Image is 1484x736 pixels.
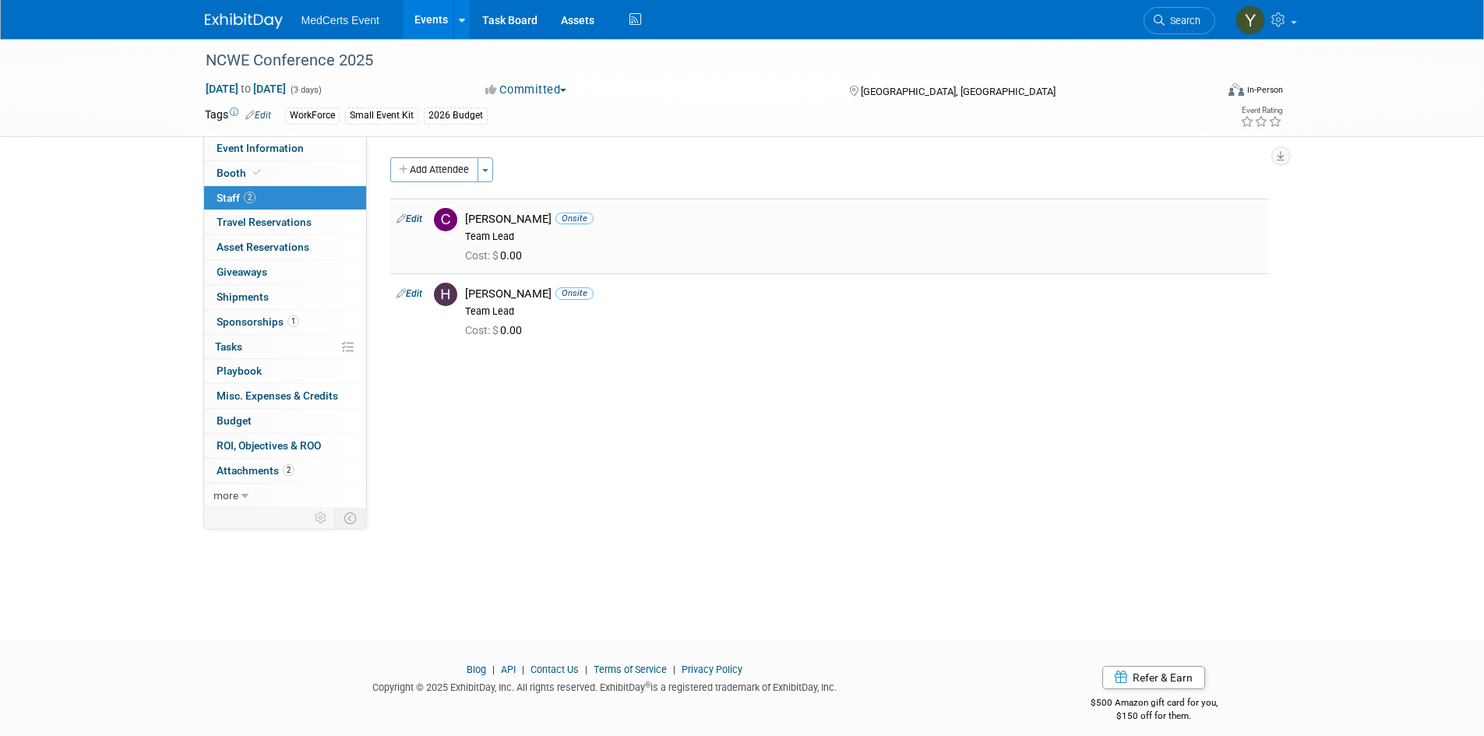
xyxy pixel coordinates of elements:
span: Booth [217,167,264,179]
span: Playbook [217,364,262,377]
span: Onsite [555,213,594,224]
span: 0.00 [465,324,528,336]
span: | [669,664,679,675]
img: H.jpg [434,283,457,306]
span: [DATE] [DATE] [205,82,287,96]
td: Tags [205,107,271,125]
a: Event Information [204,136,366,160]
i: Booth reservation complete [253,168,261,177]
a: Tasks [204,335,366,359]
div: Small Event Kit [345,107,418,124]
a: Blog [467,664,486,675]
a: Search [1144,7,1215,34]
span: | [488,664,499,675]
span: Giveaways [217,266,267,278]
img: Yenexis Quintana [1235,5,1265,35]
span: Onsite [555,287,594,299]
span: MedCerts Event [301,14,379,26]
span: (3 days) [289,85,322,95]
span: Cost: $ [465,249,500,262]
span: more [213,489,238,502]
span: 2 [244,192,256,203]
div: In-Person [1246,84,1283,96]
div: [PERSON_NAME] [465,212,1262,227]
img: C.jpg [434,208,457,231]
a: ROI, Objectives & ROO [204,434,366,458]
span: | [581,664,591,675]
div: Event Format [1123,81,1284,104]
img: Format-Inperson.png [1228,83,1244,96]
span: Misc. Expenses & Credits [217,389,338,402]
span: Attachments [217,464,294,477]
span: ROI, Objectives & ROO [217,439,321,452]
a: Edit [397,213,422,224]
a: Terms of Service [594,664,667,675]
span: Travel Reservations [217,216,312,228]
button: Committed [480,82,573,98]
a: Shipments [204,285,366,309]
span: | [518,664,528,675]
span: Tasks [215,340,242,353]
a: Sponsorships1 [204,310,366,334]
a: Contact Us [531,664,579,675]
span: 1 [287,315,299,327]
span: Shipments [217,291,269,303]
a: Booth [204,161,366,185]
a: more [204,484,366,508]
span: Budget [217,414,252,427]
div: $500 Amazon gift card for you, [1028,686,1280,722]
div: Team Lead [465,231,1262,243]
span: Event Information [217,142,304,154]
div: Team Lead [465,305,1262,318]
sup: ® [645,681,650,689]
a: Refer & Earn [1102,666,1205,689]
a: Edit [245,110,271,121]
span: Search [1165,15,1200,26]
a: API [501,664,516,675]
a: Privacy Policy [682,664,742,675]
span: 0.00 [465,249,528,262]
img: ExhibitDay [205,13,283,29]
td: Toggle Event Tabs [334,508,366,528]
div: 2026 Budget [424,107,488,124]
div: WorkForce [285,107,340,124]
a: Budget [204,409,366,433]
span: 2 [283,464,294,476]
span: Asset Reservations [217,241,309,253]
span: Sponsorships [217,315,299,328]
td: Personalize Event Tab Strip [308,508,335,528]
a: Staff2 [204,186,366,210]
a: Asset Reservations [204,235,366,259]
a: Misc. Expenses & Credits [204,384,366,408]
div: Event Rating [1240,107,1282,114]
a: Edit [397,288,422,299]
a: Playbook [204,359,366,383]
button: Add Attendee [390,157,478,182]
div: Copyright © 2025 ExhibitDay, Inc. All rights reserved. ExhibitDay is a registered trademark of Ex... [205,677,1006,695]
span: to [238,83,253,95]
span: Staff [217,192,256,204]
div: [PERSON_NAME] [465,287,1262,301]
a: Attachments2 [204,459,366,483]
span: [GEOGRAPHIC_DATA], [GEOGRAPHIC_DATA] [861,86,1056,97]
a: Travel Reservations [204,210,366,234]
div: NCWE Conference 2025 [200,47,1192,75]
span: Cost: $ [465,324,500,336]
a: Giveaways [204,260,366,284]
div: $150 off for them. [1028,710,1280,723]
